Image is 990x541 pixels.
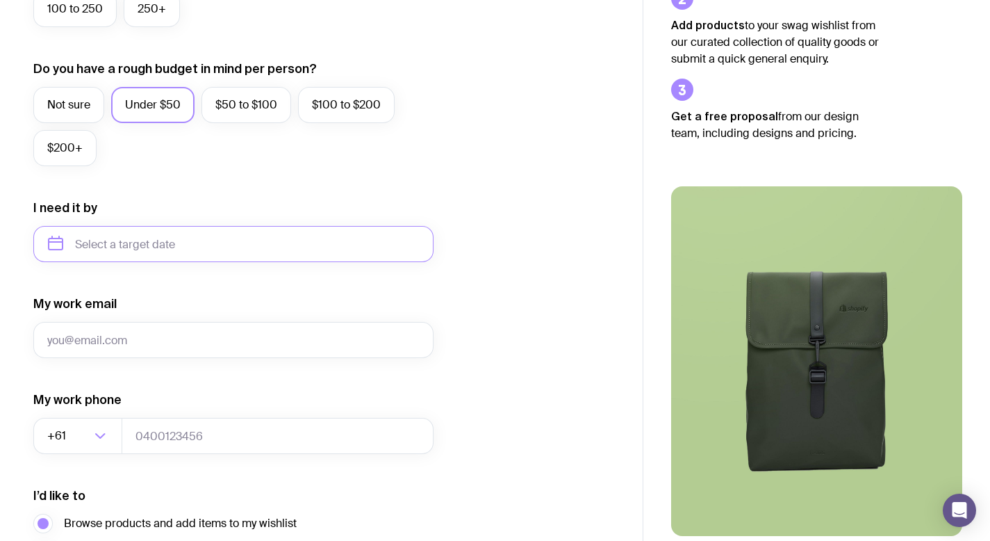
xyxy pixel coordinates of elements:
strong: Get a free proposal [671,110,778,122]
span: Browse products and add items to my wishlist [64,515,297,532]
strong: Add products [671,19,745,31]
div: Search for option [33,418,122,454]
label: Not sure [33,87,104,123]
input: Select a target date [33,226,434,262]
input: Search for option [69,418,90,454]
div: Open Intercom Messenger [943,494,976,527]
label: $100 to $200 [298,87,395,123]
input: you@email.com [33,322,434,358]
label: Do you have a rough budget in mind per person? [33,60,317,77]
label: I’d like to [33,487,85,504]
label: I need it by [33,200,97,216]
p: to your swag wishlist from our curated collection of quality goods or submit a quick general enqu... [671,17,880,67]
input: 0400123456 [122,418,434,454]
label: $200+ [33,130,97,166]
p: from our design team, including designs and pricing. [671,108,880,142]
label: $50 to $100 [201,87,291,123]
span: +61 [47,418,69,454]
label: Under $50 [111,87,195,123]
